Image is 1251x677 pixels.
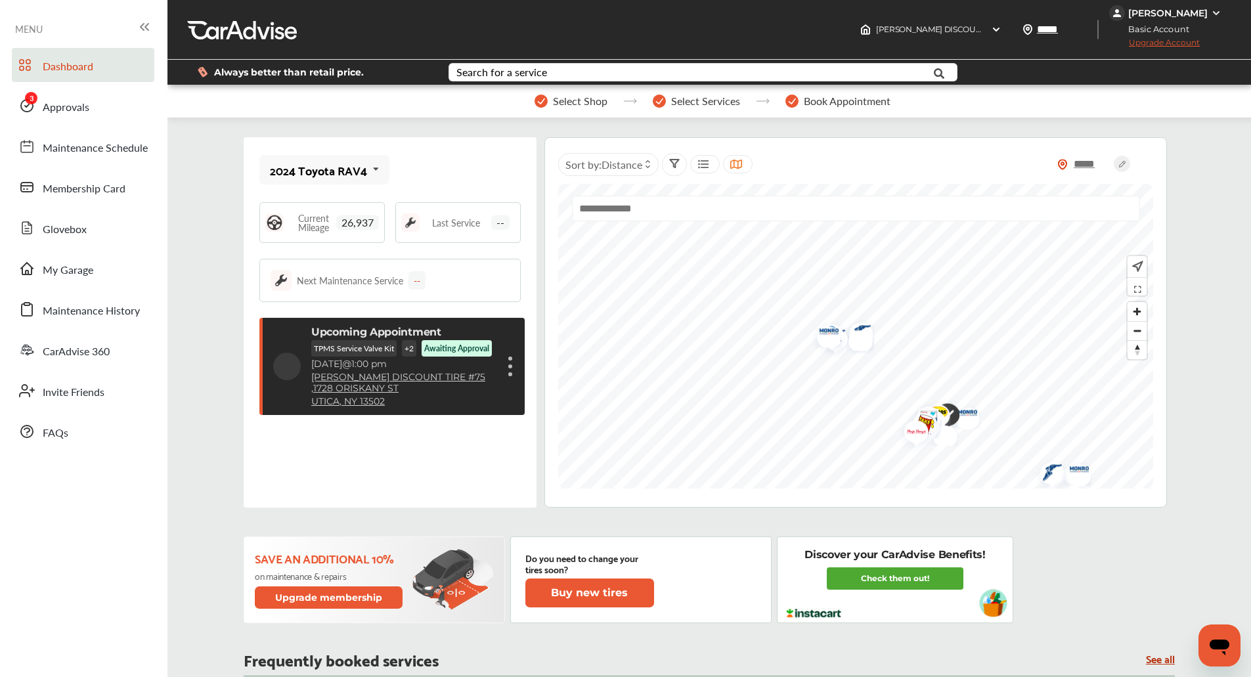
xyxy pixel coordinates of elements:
img: WGsFRI8htEPBVLJbROoPRyZpYNWhNONpIPPETTm6eUC0GeLEiAAAAAElFTkSuQmCC [1211,8,1221,18]
img: logo-pepboys.png [894,414,929,455]
div: Map marker [807,319,840,347]
img: maintenance_logo [271,270,292,291]
span: MENU [15,24,43,34]
img: logo.png [911,397,946,432]
a: UTICA, NY 13502 [322,418,395,429]
span: 1:00 pm [362,380,397,391]
div: Map marker [911,397,944,432]
img: recenter.ce011a49.svg [1130,259,1143,274]
span: Maintenance History [43,303,140,320]
a: Dashboard [12,48,154,82]
div: Map marker [1030,455,1063,494]
div: Map marker [903,405,936,448]
p: Frequently booked services [244,653,439,665]
img: logo-take5.png [903,405,938,448]
img: instacart-logo.217963cc.svg [785,609,843,618]
span: 26,937 [336,215,379,230]
span: [PERSON_NAME] DISCOUNT TIRE #75 , 1728 ORISKANY ST UTICA , NY 13502 [876,24,1156,34]
a: Buy new tires [525,579,657,607]
div: Map marker [839,316,872,355]
span: Always better than retail price. [214,68,364,77]
p: on maintenance & repairs [255,571,405,581]
img: dollor_label_vector.a70140d1.svg [198,66,208,77]
span: Dashboard [43,58,93,76]
a: Check them out! [827,567,963,590]
div: Map marker [923,418,956,446]
button: Zoom out [1128,321,1147,340]
canvas: Map [558,184,1153,489]
button: Upgrade membership [255,586,403,609]
span: My Garage [43,262,93,279]
span: Upgrade Account [1109,37,1200,54]
p: + 2 [412,340,427,357]
div: Map marker [926,397,959,437]
div: 2024 Toyota RAV4 [270,164,367,177]
div: Map marker [810,317,843,355]
span: CarAdvise 360 [43,343,110,360]
a: Membership Card [12,170,154,204]
img: logo-goodyear.png [839,316,874,355]
img: check-icon.521c8815.svg [926,397,959,437]
span: Basic Account [1110,22,1199,36]
span: Distance [602,157,642,172]
a: FAQs [12,414,154,448]
img: jVpblrzwTbfkPYzPPzSLxeg0AAAAASUVORK5CYII= [1109,5,1125,21]
a: My Garage [12,251,154,286]
img: stepper-checkmark.b5569197.svg [785,95,799,108]
button: Buy new tires [525,579,654,607]
span: Membership Card [43,181,125,198]
span: Book Appointment [804,95,890,107]
div: Map marker [894,414,927,455]
img: stepper-checkmark.b5569197.svg [535,95,548,108]
img: logo-mopar.png [810,317,845,355]
span: Select Services [671,95,740,107]
img: maintenance_logo [401,213,420,232]
div: Map marker [1057,457,1090,485]
a: Invite Friends [12,374,154,408]
span: Approvals [43,99,89,116]
div: Map marker [1055,458,1088,486]
p: Do you need to change your tires soon? [525,552,654,575]
img: logo-valvoline.png [907,400,942,441]
span: Last Service [432,218,480,227]
img: logo-monro.png [807,319,842,347]
img: location_vector.a44bc228.svg [1022,24,1033,35]
div: -- [408,271,426,290]
span: Glovebox [43,221,87,238]
div: Map marker [906,408,938,437]
img: instacart-vehicle.0979a191.svg [979,589,1007,617]
img: logo-goodyear.png [1030,455,1065,494]
img: header-down-arrow.9dd2ce7d.svg [991,24,1001,35]
img: steering_logo [265,213,284,232]
div: [PERSON_NAME] [1128,7,1208,19]
img: header-home-logo.8d720a4f.svg [860,24,871,35]
div: Next Maintenance Service [297,274,403,287]
iframe: Button to launch messaging window [1198,624,1240,666]
p: Awaiting Approval [324,364,389,376]
span: -- [491,215,510,230]
button: Reset bearing to north [1128,340,1147,359]
span: Current Mileage [290,213,336,232]
span: Reset bearing to north [1128,341,1147,359]
img: location_vector_orange.38f05af8.svg [1057,159,1068,170]
img: stepper-arrow.e24c07c6.svg [623,98,637,104]
span: Invite Friends [43,384,104,401]
img: logo-mavis.png [839,323,873,351]
div: Map marker [907,400,940,441]
span: Zoom out [1128,322,1147,340]
p: Upcoming Appointment [322,326,452,338]
img: header-divider.bc55588e.svg [1097,20,1099,39]
div: Map marker [814,320,846,359]
a: Maintenance Schedule [12,129,154,164]
span: FAQs [43,425,68,442]
a: Approvals [12,89,154,123]
img: logo-monro.png [946,401,980,429]
p: Save an additional 10% [255,551,405,565]
div: Map marker [946,401,978,429]
img: logo-mavis.png [1055,458,1090,486]
div: Map marker [839,323,871,351]
span: @ [353,380,362,391]
span: Maintenance Schedule [43,140,148,157]
div: Search for a service [456,67,547,77]
span: [DATE] [322,380,353,391]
